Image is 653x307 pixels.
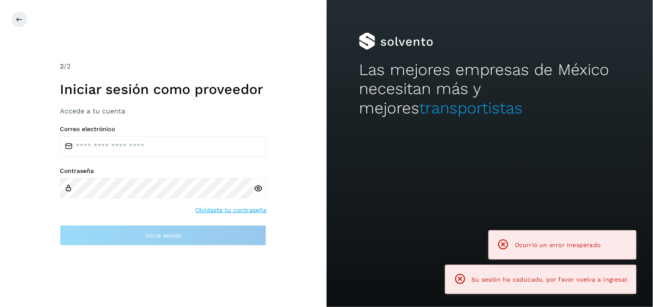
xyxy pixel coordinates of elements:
span: transportistas [419,99,523,117]
a: Olvidaste tu contraseña [195,206,266,215]
h1: Iniciar sesión como proveedor [60,81,266,97]
div: /2 [60,61,266,72]
span: Ocurrió un error inesperado [515,241,600,248]
label: Contraseña [60,167,266,175]
label: Correo electrónico [60,125,266,133]
span: Su sesión ha caducado, por favor vuelva a ingresar. [472,276,629,283]
span: Inicia sesión [145,232,182,238]
h3: Accede a tu cuenta [60,107,266,115]
button: Inicia sesión [60,225,266,246]
h2: Las mejores empresas de México necesitan más y mejores [359,60,620,118]
span: 2 [60,62,64,70]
